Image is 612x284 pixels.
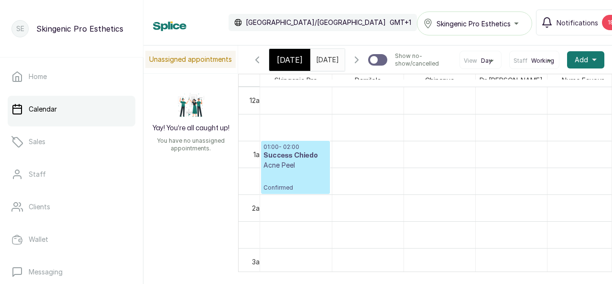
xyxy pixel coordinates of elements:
[263,143,328,151] p: 01:00 - 02:00
[514,57,555,65] button: StaffWorking
[353,74,383,86] span: Damilola
[29,137,45,147] p: Sales
[481,57,492,65] span: Day
[36,23,123,34] p: Skingenic Pro Esthetics
[263,160,328,170] p: Acne Peel
[153,124,229,133] h2: Yay! You’re all caught up!
[395,52,452,68] p: Show no-show/cancelled
[8,226,135,253] a: Wallet
[557,18,598,28] span: Notifications
[149,137,232,152] p: You have no unassigned appointments.
[560,74,606,86] span: Nurse Favour
[250,203,267,213] div: 2am
[29,170,46,179] p: Staff
[464,57,477,65] span: View
[8,161,135,188] a: Staff
[514,57,527,65] span: Staff
[8,63,135,90] a: Home
[29,235,48,244] p: Wallet
[390,18,411,27] p: GMT+1
[269,49,310,71] div: [DATE]
[263,170,328,192] p: Confirmed
[248,95,267,105] div: 12am
[464,57,497,65] button: ViewDay
[478,74,545,86] span: Dr [PERSON_NAME]
[29,267,63,277] p: Messaging
[29,202,50,212] p: Clients
[417,11,532,35] button: Skingenic Pro Esthetics
[277,54,303,66] span: [DATE]
[8,128,135,155] a: Sales
[8,193,135,220] a: Clients
[263,151,328,160] h3: Success Chiedo
[29,104,57,114] p: Calendar
[531,57,554,65] span: Working
[423,74,456,86] span: Chinenye
[567,51,604,68] button: Add
[16,24,24,34] p: SE
[575,55,588,65] span: Add
[8,96,135,123] a: Calendar
[29,72,47,81] p: Home
[145,51,236,68] p: Unassigned appointments
[250,257,267,267] div: 3am
[251,149,267,159] div: 1am
[273,74,319,86] span: Skingenic Pro
[246,18,386,27] p: [GEOGRAPHIC_DATA]/[GEOGRAPHIC_DATA]
[437,19,511,29] span: Skingenic Pro Esthetics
